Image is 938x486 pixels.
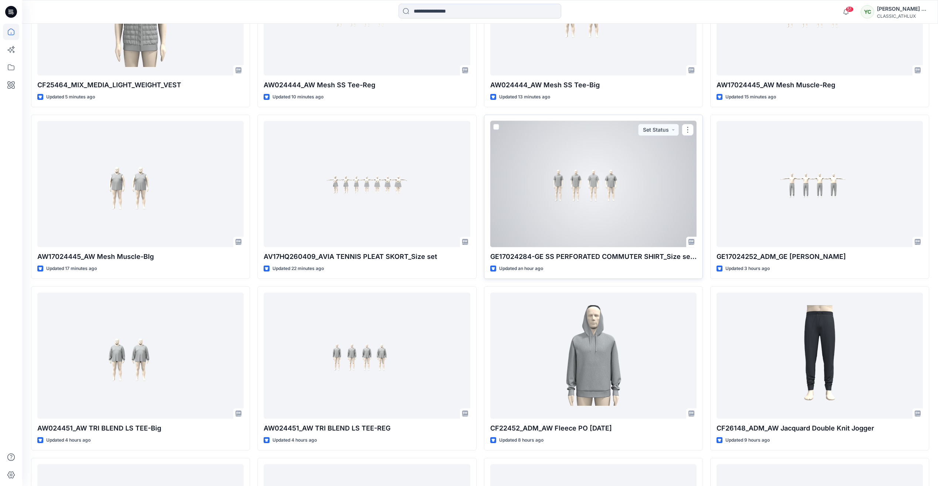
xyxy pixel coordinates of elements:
[37,293,244,419] a: AW024451_AW TRI BLEND LS TEE-Big
[272,436,317,444] p: Updated 4 hours ago
[725,93,776,101] p: Updated 15 minutes ago
[264,423,470,433] p: AW024451_AW TRI BLEND LS TEE-REG
[46,265,97,273] p: Updated 17 minutes ago
[499,93,550,101] p: Updated 13 minutes ago
[846,6,854,12] span: 51
[272,265,324,273] p: Updated 22 minutes ago
[46,93,95,101] p: Updated 5 minutes ago
[264,252,470,262] p: AV17HQ260409_AVIA TENNIS PLEAT SKORT_Size set
[725,436,770,444] p: Updated 9 hours ago
[490,252,697,262] p: GE17024284-GE SS PERFORATED COMMUTER SHIRT_Size set_Reg
[272,93,324,101] p: Updated 10 minutes ago
[877,13,929,19] div: CLASSIC_ATHLUX
[861,5,874,18] div: YC
[490,423,697,433] p: CF22452_ADM_AW Fleece PO [DATE]
[717,80,923,90] p: AW17024445_AW Mesh Muscle-Reg
[490,80,697,90] p: AW024444_AW Mesh SS Tee-Big
[490,121,697,247] a: GE17024284-GE SS PERFORATED COMMUTER SHIRT_Size set_Reg
[264,80,470,90] p: AW024444_AW Mesh SS Tee-Reg
[717,293,923,419] a: CF26148_ADM_AW Jacquard Double Knit Jogger
[499,265,543,273] p: Updated an hour ago
[37,423,244,433] p: AW024451_AW TRI BLEND LS TEE-Big
[37,121,244,247] a: AW17024445_AW Mesh Muscle-BIg
[37,80,244,90] p: CF25464_MIX_MEDIA_LIGHT_WEIGHT_VEST
[490,293,697,419] a: CF22452_ADM_AW Fleece PO 03SEP25
[46,436,91,444] p: Updated 4 hours ago
[717,423,923,433] p: CF26148_ADM_AW Jacquard Double Knit Jogger
[717,121,923,247] a: GE17024252_ADM_GE TERRY JOGGER
[717,252,923,262] p: GE17024252_ADM_GE [PERSON_NAME]
[264,293,470,419] a: AW024451_AW TRI BLEND LS TEE-REG
[725,265,770,273] p: Updated 3 hours ago
[499,436,544,444] p: Updated 8 hours ago
[264,121,470,247] a: AV17HQ260409_AVIA TENNIS PLEAT SKORT_Size set
[877,4,929,13] div: [PERSON_NAME] Cfai
[37,252,244,262] p: AW17024445_AW Mesh Muscle-BIg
